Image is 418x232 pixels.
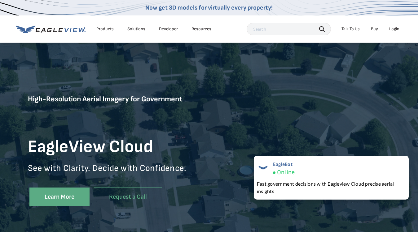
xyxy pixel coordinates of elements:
[145,4,273,11] a: Now get 3D models for virtually every property!
[96,26,114,32] div: Products
[159,26,178,32] a: Developer
[341,26,360,32] div: Talk To Us
[94,188,162,206] a: Request a Call
[28,94,209,132] h5: High-Resolution Aerial Imagery for Government
[277,169,295,176] span: Online
[257,162,269,174] img: EagleBot
[28,163,209,183] p: See with Clarity. Decide with Confidence.
[29,188,90,206] a: Learn More
[209,101,390,204] iframe: Eagleview Cloud Overview
[273,162,295,167] span: EagleBot
[127,26,145,32] div: Solutions
[389,26,399,32] div: Login
[257,180,406,195] div: Fast government decisions with Eagleview Cloud precise aerial insights
[191,26,211,32] div: Resources
[371,26,378,32] a: Buy
[247,23,331,35] input: Search
[28,136,209,158] h1: EagleView Cloud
